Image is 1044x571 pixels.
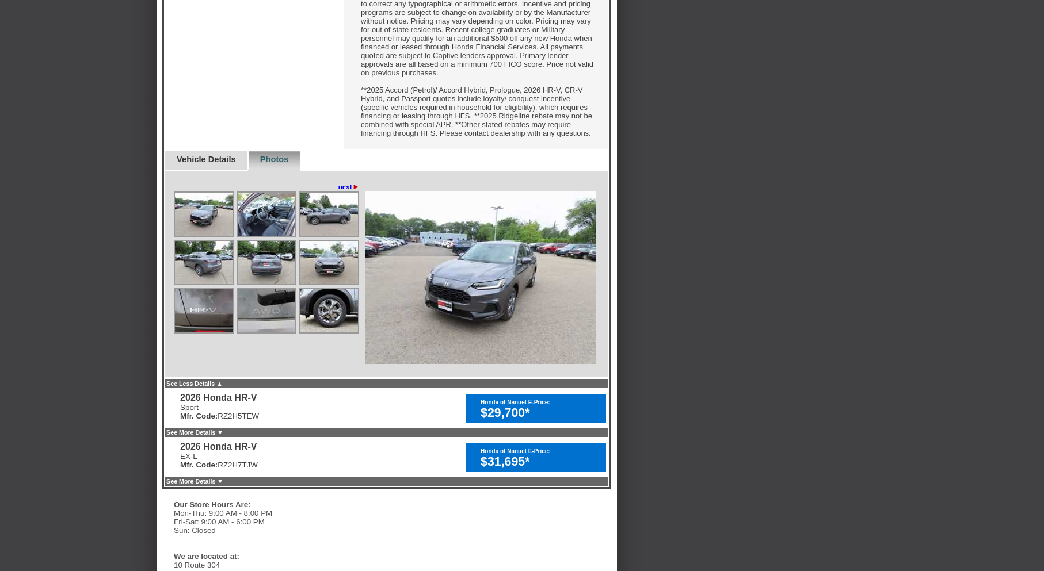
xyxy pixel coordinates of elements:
[166,429,223,436] a: See More Details ▼
[352,182,360,191] span: ►
[238,241,295,284] img: Image.aspx
[174,552,341,561] div: We are located at:
[238,193,295,236] img: Image.aspx
[175,193,233,236] img: Image.aspx
[300,193,358,236] img: Image.aspx
[180,403,259,420] div: Sport RZ2H5TEW
[481,406,600,420] div: $29,700*
[365,191,596,364] img: Image.aspx
[238,289,295,332] img: Image.aspx
[180,442,258,452] div: 2026 Honda HR-V
[481,399,550,405] font: Honda of Nanuet E-Price:
[174,500,341,509] div: Our Store Hours Are:
[174,509,346,535] div: Mon-Thu: 9:00 AM - 8:00 PM Fri-Sat: 9:00 AM - 6:00 PM Sun: Closed
[166,380,223,387] a: See Less Details ▲
[180,461,218,469] b: Mfr. Code:
[338,182,360,191] a: next►
[180,452,258,469] div: EX-L RZ2H7TJW
[300,289,358,332] img: Image.aspx
[481,455,600,469] div: $31,695*
[177,155,236,164] a: Vehicle Details
[180,393,259,403] div: 2026 Honda HR-V
[481,448,550,454] font: Honda of Nanuet E-Price:
[300,241,358,284] img: Image.aspx
[260,155,289,164] a: Photos
[166,478,223,485] a: See More Details ▼
[175,289,233,332] img: Image.aspx
[175,241,233,284] img: Image.aspx
[180,412,218,420] b: Mfr. Code:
